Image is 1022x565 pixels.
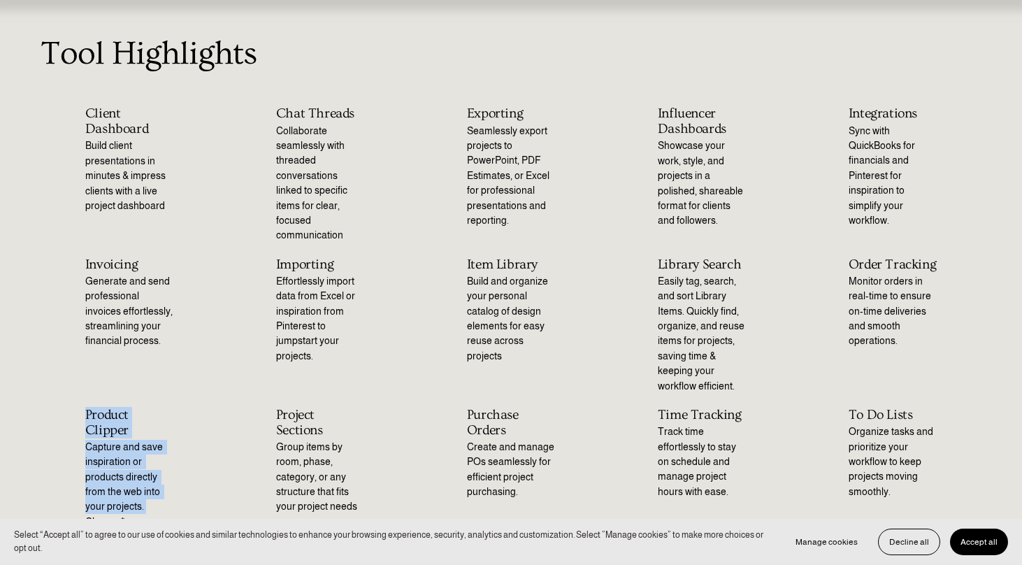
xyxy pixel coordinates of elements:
[849,424,937,499] p: Organize tasks and prioritize your workflow to keep projects moving smoothly.
[658,408,747,423] h2: Time Tracking
[658,138,747,228] p: Showcase your work, style, and projects in a polished, shareable format for clients and followers.
[849,124,937,229] p: Sync with QuickBooks for financials and Pinterest for inspiration to simplify your workflow.
[276,274,365,364] p: Effortlessly import data from Excel or inspiration from Pinterest to jumpstart your projects.
[276,257,365,273] h2: Importing
[889,537,929,547] span: Decline all
[658,274,747,394] p: Easily tag, search, and sort Library Items. Quickly find, organize, and reuse items for projects,...
[85,257,174,273] h2: Invoicing
[276,124,365,243] p: Collaborate seamlessly with threaded conversations linked to specific items for clear, focused co...
[41,29,981,78] p: Tool Highlights
[849,408,937,423] h2: To Do Lists
[658,106,747,136] h2: Influencer Dashboards
[658,424,747,499] p: Track time effortlessly to stay on schedule and manage project hours with ease.
[960,537,998,547] span: Accept all
[467,440,556,500] p: Create and manage POs seamlessly for efficient project purchasing.
[849,106,937,122] h2: Integrations
[14,529,771,555] p: Select “Accept all” to agree to our use of cookies and similar technologies to enhance your brows...
[276,440,365,515] p: Group items by room, phase, category, or any structure that fits your project needs
[467,124,556,229] p: Seamlessly export projects to PowerPoint, PDF Estimates, or Excel for professional presentations ...
[950,529,1008,555] button: Accept all
[796,537,858,547] span: Manage cookies
[467,408,556,438] h2: Purchase Orders
[276,106,365,122] h2: Chat Threads
[467,274,556,364] p: Build and organize your personal catalog of design elements for easy reuse across projects
[878,529,940,555] button: Decline all
[658,257,747,273] h2: Library Search
[467,106,556,122] h2: Exporting
[849,257,937,273] h2: Order Tracking
[85,274,174,349] p: Generate and send professional invoices effortlessly, streamlining your financial process.
[276,408,365,438] h2: Project Sections
[85,106,174,136] h2: Client Dashboard
[85,138,174,213] p: Build client presentations in minutes & impress clients with a live project dashboard
[467,257,556,273] h2: Item Library
[849,274,937,349] p: Monitor orders in real-time to ensure on-time deliveries and smooth operations.
[85,408,174,438] h2: Product Clipper
[785,529,868,555] button: Manage cookies
[85,440,174,529] p: Capture and save inspiration or products directly from the web into your projects. Chrome*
